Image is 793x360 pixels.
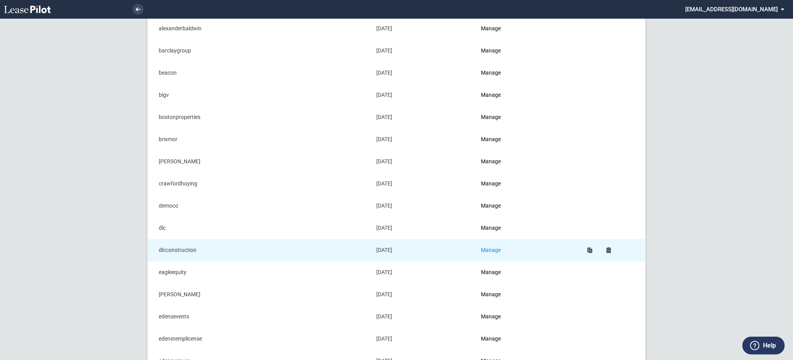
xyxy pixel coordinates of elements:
td: [DATE] [371,217,475,239]
button: Help [742,337,785,355]
td: [DATE] [371,84,475,106]
td: [DATE] [371,195,475,217]
td: [DATE] [371,306,475,328]
td: dlcconstruction [148,239,371,261]
td: [DATE] [371,62,475,84]
td: [DATE] [371,283,475,306]
a: Delete dlcconstruction [604,245,614,256]
a: Manage [481,25,501,31]
a: Manage [481,291,501,297]
td: edensevents [148,306,371,328]
a: Manage [481,136,501,142]
td: [PERSON_NAME] [148,150,371,173]
td: [DATE] [371,239,475,261]
td: [DATE] [371,17,475,40]
td: [DATE] [371,261,475,283]
a: Manage [481,225,501,231]
td: eagleequity [148,261,371,283]
a: Manage [481,114,501,120]
td: beacon [148,62,371,84]
a: Manage [481,269,501,275]
a: Duplicate dlcconstruction [585,245,596,256]
label: Help [763,341,776,351]
td: barclaygroup [148,40,371,62]
a: Manage [481,70,501,76]
td: [PERSON_NAME] [148,283,371,306]
td: [DATE] [371,106,475,128]
td: [DATE] [371,128,475,150]
a: Manage [481,313,501,320]
td: democo [148,195,371,217]
a: Manage [481,158,501,164]
a: Manage [481,247,501,253]
td: [DATE] [371,328,475,350]
td: brixmor [148,128,371,150]
td: edenstemplicense [148,328,371,350]
a: Manage [481,203,501,209]
td: crawfordhoying [148,173,371,195]
td: dlc [148,217,371,239]
td: [DATE] [371,150,475,173]
td: [DATE] [371,173,475,195]
a: Manage [481,336,501,342]
a: Manage [481,92,501,98]
td: [DATE] [371,40,475,62]
a: Manage [481,180,501,187]
td: bostonproperties [148,106,371,128]
td: bigv [148,84,371,106]
a: Manage [481,47,501,54]
td: alexanderbaldwin [148,17,371,40]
